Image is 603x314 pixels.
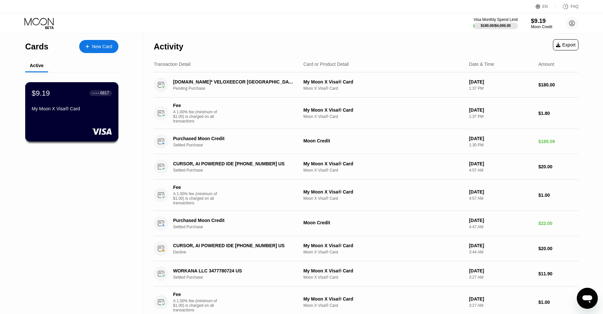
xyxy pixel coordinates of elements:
div: EN [536,3,556,10]
div: Transaction Detail [154,62,190,67]
div: A 1.00% fee (minimum of $1.00) is charged on all transactions [173,110,222,123]
div: 1:37 PM [469,114,533,119]
div: WORKANA LLC 3477780724 USSettled PurchaseMy Moon X Visa® CardMoon X Visa® Card[DATE]3:27 AM$11.90 [154,261,578,286]
div: Active [30,63,44,68]
div: Card or Product Detail [303,62,349,67]
div: $1.80 [538,111,578,116]
div: Cards [25,42,48,51]
div: [DATE] [469,107,533,113]
div: EN [542,4,548,9]
div: My Moon X Visa® Card [303,107,464,113]
div: Export [553,39,578,50]
div: Moon X Visa® Card [303,196,464,201]
div: Purchased Moon Credit [173,218,294,223]
div: [DATE] [469,243,533,248]
div: My Moon X Visa® Card [303,268,464,273]
div: 6817 [100,91,109,95]
div: 3:44 AM [469,250,533,254]
div: [DATE] [469,296,533,302]
div: Moon Credit [303,220,464,225]
div: 1:30 PM [469,143,533,147]
div: Date & Time [469,62,494,67]
div: [DATE] [469,161,533,166]
div: Export [556,42,576,47]
div: Moon X Visa® Card [303,168,464,173]
div: CURSOR, AI POWERED IDE [PHONE_NUMBER] USDeclineMy Moon X Visa® CardMoon X Visa® Card[DATE]3:44 AM... [154,236,578,261]
div: Purchased Moon CreditSettled PurchaseMoon Credit[DATE]1:30 PM$189.09 [154,129,578,154]
div: CURSOR, AI POWERED IDE [PHONE_NUMBER] USSettled PurchaseMy Moon X Visa® CardMoon X Visa® Card[DAT... [154,154,578,179]
div: Fee [173,292,219,297]
div: $189.09 [538,139,578,144]
div: $9.19● ● ● ●6817My Moon X Visa® Card [26,83,118,141]
div: Moon Credit [531,25,552,29]
div: Settled Purchase [173,275,303,280]
div: WORKANA LLC 3477780724 US [173,268,294,273]
div: Purchased Moon Credit [173,136,294,141]
div: Moon Credit [303,138,464,143]
div: A 1.00% fee (minimum of $1.00) is charged on all transactions [173,192,222,205]
div: Fee [173,185,219,190]
div: CURSOR, AI POWERED IDE [PHONE_NUMBER] US [173,243,294,248]
div: $9.19Moon Credit [531,18,552,29]
div: 4:47 AM [469,225,533,229]
div: Fee [173,103,219,108]
div: FAQ [571,4,578,9]
div: Amount [538,62,554,67]
div: Settled Purchase [173,168,303,173]
div: $20.00 [538,164,578,169]
div: Pending Purchase [173,86,303,91]
div: A 1.00% fee (minimum of $1.00) is charged on all transactions [173,299,222,312]
div: $9.19 [32,89,50,97]
div: Moon X Visa® Card [303,275,464,280]
div: $1.00 [538,300,578,305]
div: [DATE] [469,136,533,141]
div: Settled Purchase [173,225,303,229]
div: My Moon X Visa® Card [303,296,464,302]
div: My Moon X Visa® Card [32,106,112,111]
div: [DATE] [469,218,533,223]
div: $180.00 / $4,000.00 [481,24,511,28]
div: ● ● ● ● [93,92,99,94]
div: Visa Monthly Spend Limit$180.00/$4,000.00 [473,17,518,29]
div: FeeA 1.00% fee (minimum of $1.00) is charged on all transactionsMy Moon X Visa® CardMoon X Visa® ... [154,179,578,211]
div: Decline [173,250,303,254]
div: My Moon X Visa® Card [303,79,464,84]
div: Activity [154,42,183,51]
div: $11.90 [538,271,578,276]
div: [DATE] [469,268,533,273]
iframe: Button to launch messaging window [577,288,598,309]
div: 4:57 AM [469,168,533,173]
div: Moon X Visa® Card [303,250,464,254]
div: New Card [92,44,112,49]
div: CURSOR, AI POWERED IDE [PHONE_NUMBER] US [173,161,294,166]
div: 1:37 PM [469,86,533,91]
div: 3:27 AM [469,303,533,308]
div: Moon X Visa® Card [303,303,464,308]
div: 3:27 AM [469,275,533,280]
div: [DATE] [469,79,533,84]
div: [DOMAIN_NAME]* VELOXEECOR [GEOGRAPHIC_DATA] [GEOGRAPHIC_DATA]Pending PurchaseMy Moon X Visa® Card... [154,72,578,98]
div: $180.00 [538,82,578,87]
div: New Card [79,40,118,53]
div: Settled Purchase [173,143,303,147]
div: My Moon X Visa® Card [303,161,464,166]
div: $20.00 [538,246,578,251]
div: $22.00 [538,221,578,226]
div: My Moon X Visa® Card [303,243,464,248]
div: Visa Monthly Spend Limit [473,17,518,22]
div: $1.00 [538,193,578,198]
div: FAQ [556,3,578,10]
div: My Moon X Visa® Card [303,189,464,194]
div: [DOMAIN_NAME]* VELOXEECOR [GEOGRAPHIC_DATA] [GEOGRAPHIC_DATA] [173,79,294,84]
div: 4:57 AM [469,196,533,201]
div: Purchased Moon CreditSettled PurchaseMoon Credit[DATE]4:47 AM$22.00 [154,211,578,236]
div: FeeA 1.00% fee (minimum of $1.00) is charged on all transactionsMy Moon X Visa® CardMoon X Visa® ... [154,98,578,129]
div: Moon X Visa® Card [303,114,464,119]
div: Moon X Visa® Card [303,86,464,91]
div: $9.19 [531,18,552,25]
div: [DATE] [469,189,533,194]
